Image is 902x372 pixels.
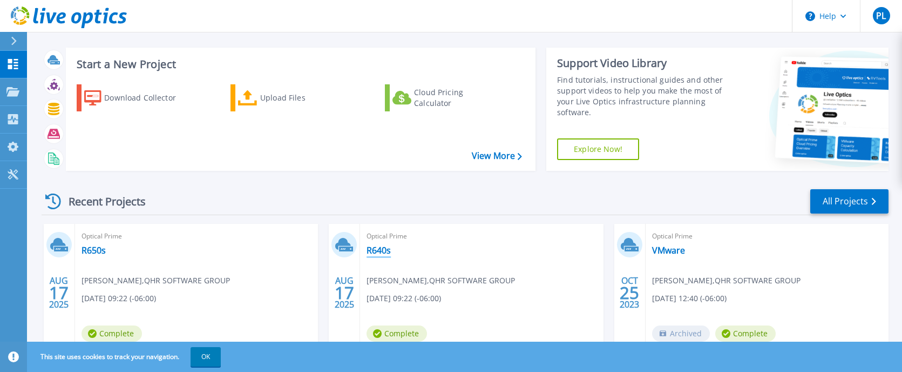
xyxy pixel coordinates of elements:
a: Cloud Pricing Calculator [385,84,505,111]
div: Upload Files [260,87,347,109]
div: Download Collector [104,87,191,109]
span: 17 [335,288,354,297]
span: Optical Prime [82,230,311,242]
span: [DATE] 09:22 (-06:00) [367,293,441,304]
div: OCT 2023 [619,273,640,313]
a: Upload Files [230,84,351,111]
a: All Projects [810,189,889,214]
span: Complete [367,325,427,342]
a: VMware [652,245,685,256]
span: [DATE] 09:22 (-06:00) [82,293,156,304]
span: This site uses cookies to track your navigation. [30,347,221,367]
h3: Start a New Project [77,58,521,70]
a: R640s [367,245,391,256]
div: AUG 2025 [334,273,355,313]
div: AUG 2025 [49,273,69,313]
a: R650s [82,245,106,256]
span: [DATE] 12:40 (-06:00) [652,293,727,304]
a: Download Collector [77,84,197,111]
span: Optical Prime [367,230,596,242]
span: 25 [620,288,639,297]
a: Explore Now! [557,138,639,160]
span: [PERSON_NAME] , QHR SOFTWARE GROUP [367,275,515,287]
span: [PERSON_NAME] , QHR SOFTWARE GROUP [652,275,801,287]
span: Complete [715,325,776,342]
span: PL [876,11,886,20]
span: Optical Prime [652,230,882,242]
div: Support Video Library [557,56,730,70]
span: [PERSON_NAME] , QHR SOFTWARE GROUP [82,275,230,287]
a: View More [472,151,522,161]
div: Find tutorials, instructional guides and other support videos to help you make the most of your L... [557,75,730,118]
div: Cloud Pricing Calculator [414,87,500,109]
span: 17 [49,288,69,297]
button: OK [191,347,221,367]
div: Recent Projects [42,188,160,215]
span: Complete [82,325,142,342]
span: Archived [652,325,710,342]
